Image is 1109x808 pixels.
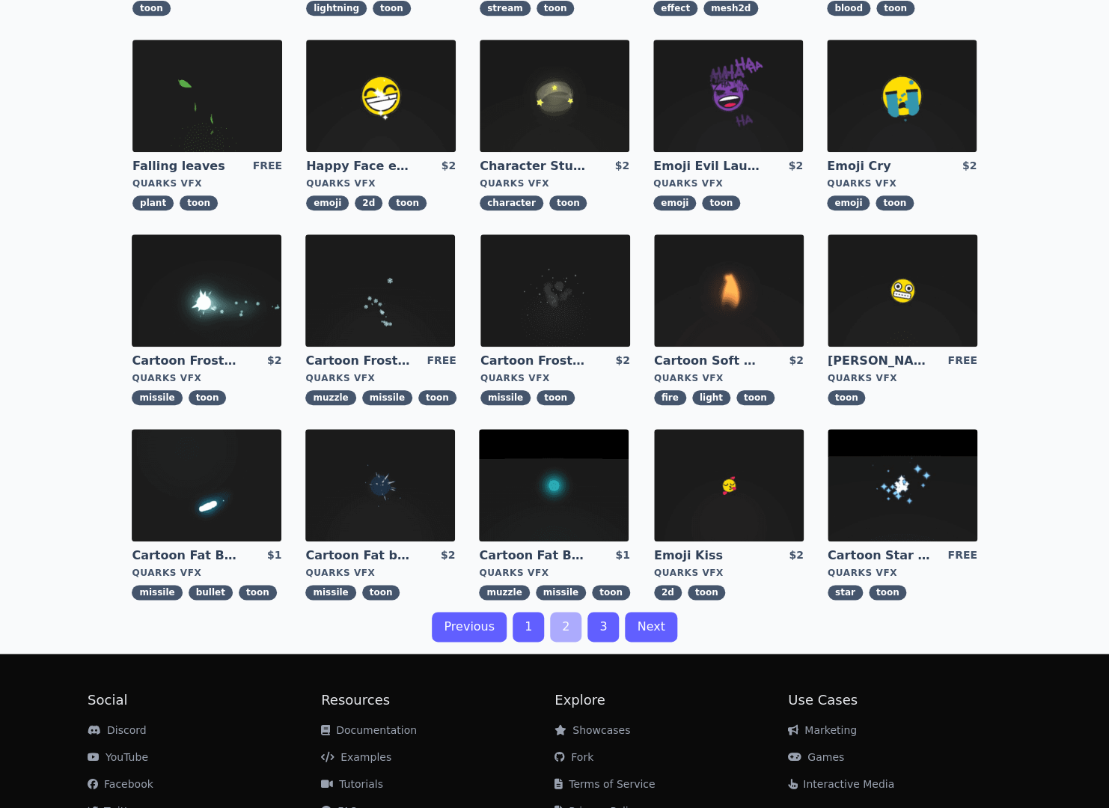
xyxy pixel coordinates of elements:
[132,1,171,16] span: toon
[654,372,804,384] div: Quarks VFX
[132,372,281,384] div: Quarks VFX
[789,353,803,369] div: $2
[615,158,629,174] div: $2
[788,778,894,790] a: Interactive Media
[788,724,857,736] a: Marketing
[305,234,455,347] img: imgAlt
[653,40,803,152] img: imgAlt
[789,158,803,174] div: $2
[306,177,456,189] div: Quarks VFX
[625,612,676,642] a: Next
[321,778,383,790] a: Tutorials
[592,585,630,600] span: toon
[479,567,629,579] div: Quarks VFX
[88,724,147,736] a: Discord
[869,585,907,600] span: toon
[827,177,977,189] div: Quarks VFX
[132,390,182,405] span: missile
[788,751,844,763] a: Games
[132,353,239,369] a: Cartoon Frost Missile
[876,1,914,16] span: toon
[828,567,977,579] div: Quarks VFX
[427,353,456,369] div: FREE
[253,158,282,174] div: FREE
[306,40,456,152] img: imgAlt
[480,1,531,16] span: stream
[480,177,629,189] div: Quarks VFX
[947,353,977,369] div: FREE
[962,158,977,174] div: $2
[442,158,456,174] div: $2
[654,547,762,564] a: Emoji Kiss
[189,585,233,600] span: bullet
[827,40,977,152] img: imgAlt
[321,690,554,711] h2: Resources
[132,177,282,189] div: Quarks VFX
[321,724,417,736] a: Documentation
[554,751,593,763] a: Fork
[615,547,629,564] div: $1
[537,1,575,16] span: toon
[554,778,655,790] a: Terms of Service
[480,390,531,405] span: missile
[305,353,413,369] a: Cartoon Frost Missile Muzzle Flash
[828,390,866,405] span: toon
[827,158,935,174] a: Emoji Cry
[180,195,218,210] span: toon
[305,547,413,564] a: Cartoon Fat bullet explosion
[828,372,977,384] div: Quarks VFX
[132,234,281,347] img: imgAlt
[305,567,455,579] div: Quarks VFX
[88,751,148,763] a: YouTube
[654,390,686,405] span: fire
[305,372,456,384] div: Quarks VFX
[828,353,935,369] a: [PERSON_NAME]
[615,353,629,369] div: $2
[827,1,870,16] span: blood
[654,567,804,579] div: Quarks VFX
[587,612,619,642] a: 3
[479,585,529,600] span: muzzle
[653,158,761,174] a: Emoji Evil Laugh
[480,40,629,152] img: imgAlt
[305,390,355,405] span: muzzle
[305,585,355,600] span: missile
[654,585,682,600] span: 2d
[132,429,281,541] img: imgAlt
[306,158,414,174] a: Happy Face emoji
[876,195,914,210] span: toon
[654,353,762,369] a: Cartoon Soft CandleLight
[306,1,367,16] span: lightning
[388,195,427,210] span: toon
[789,547,803,564] div: $2
[480,372,630,384] div: Quarks VFX
[828,585,863,600] span: star
[305,429,455,541] img: imgAlt
[88,778,153,790] a: Facebook
[828,547,935,564] a: Cartoon Star field
[703,1,758,16] span: mesh2d
[827,195,870,210] span: emoji
[132,158,240,174] a: Falling leaves
[828,234,977,347] img: imgAlt
[654,234,804,347] img: imgAlt
[479,547,587,564] a: Cartoon Fat Bullet Muzzle Flash
[554,690,788,711] h2: Explore
[441,547,455,564] div: $2
[688,585,726,600] span: toon
[362,585,400,600] span: toon
[513,612,544,642] a: 1
[321,751,391,763] a: Examples
[239,585,277,600] span: toon
[653,1,697,16] span: effect
[550,612,581,642] a: 2
[267,547,281,564] div: $1
[480,195,543,210] span: character
[432,612,507,642] a: Previous
[788,690,1021,711] h2: Use Cases
[536,585,586,600] span: missile
[418,390,456,405] span: toon
[479,429,629,541] img: imgAlt
[537,390,575,405] span: toon
[189,390,227,405] span: toon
